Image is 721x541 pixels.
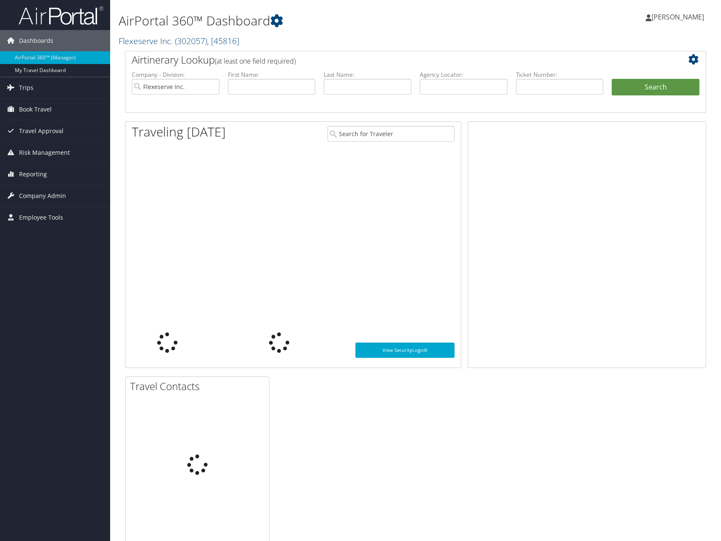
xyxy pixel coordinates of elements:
span: Dashboards [19,30,53,51]
label: Last Name: [324,70,411,79]
span: Book Travel [19,99,52,120]
label: First Name: [228,70,316,79]
span: Company Admin [19,185,66,206]
label: Agency Locator: [420,70,507,79]
span: [PERSON_NAME] [652,12,704,22]
span: (at least one field required) [215,56,296,66]
span: Travel Approval [19,120,64,142]
span: Trips [19,77,33,98]
span: , [ 45816 ] [207,35,239,47]
img: airportal-logo.png [19,6,103,25]
label: Company - Division: [132,70,219,79]
a: View SecurityLogic® [355,343,455,358]
a: Flexeserve Inc. [119,35,239,47]
h2: Airtinerary Lookup [132,53,651,67]
h2: Travel Contacts [130,379,269,393]
span: ( 302057 ) [175,35,207,47]
a: [PERSON_NAME] [646,4,713,30]
span: Reporting [19,164,47,185]
input: Search for Traveler [327,126,455,142]
h1: AirPortal 360™ Dashboard [119,12,515,30]
span: Risk Management [19,142,70,163]
button: Search [612,79,699,96]
span: Employee Tools [19,207,63,228]
label: Ticket Number: [516,70,604,79]
h1: Traveling [DATE] [132,123,226,141]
